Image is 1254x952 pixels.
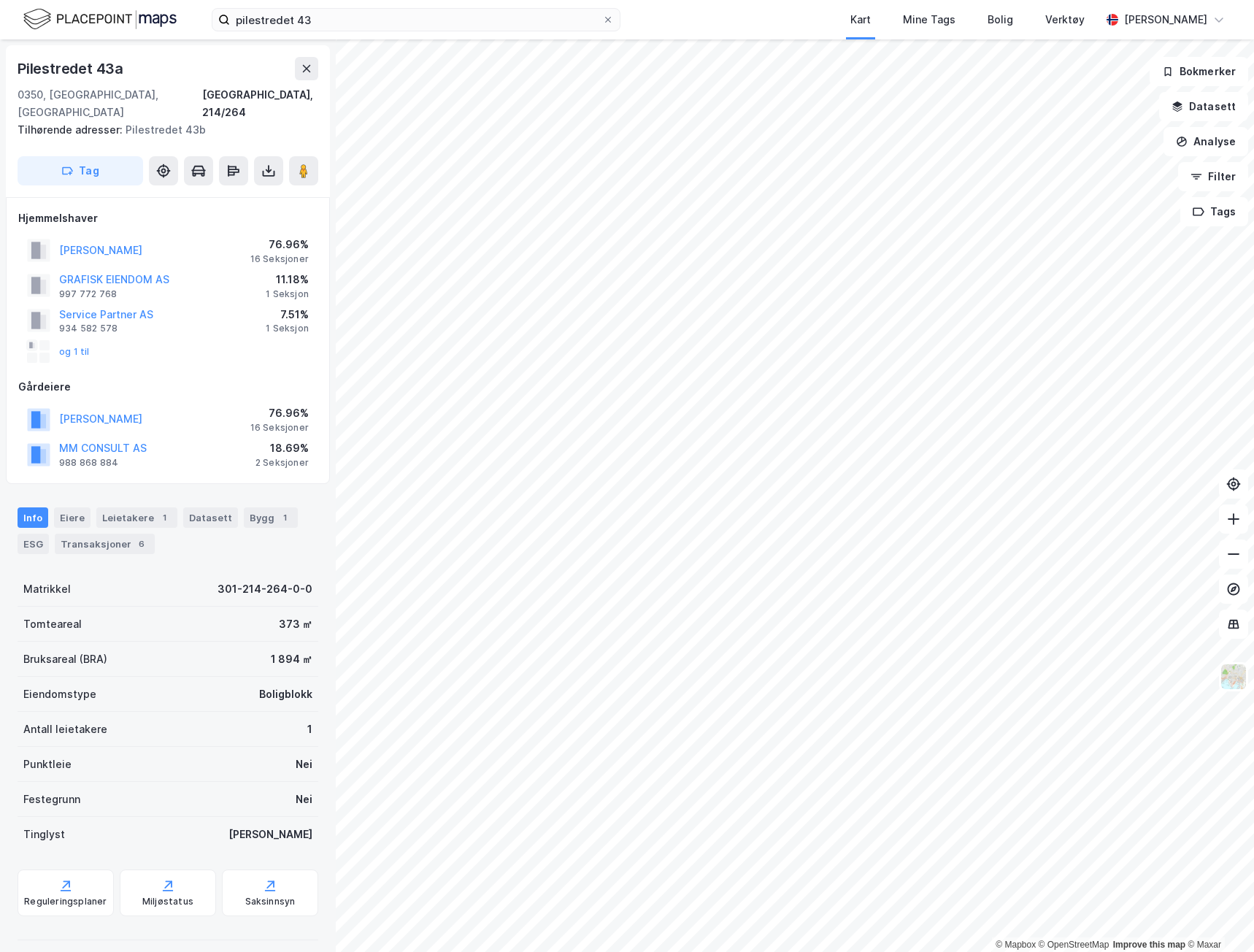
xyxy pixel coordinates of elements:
a: Improve this map [1113,940,1185,950]
div: Eiendomstype [23,686,96,703]
div: Bygg [244,507,298,528]
div: [PERSON_NAME] [228,826,312,843]
div: 18.69% [255,439,309,457]
div: Miljøstatus [142,896,193,907]
div: 1 Seksjon [266,323,309,334]
div: Nei [296,791,312,808]
a: Mapbox [996,940,1036,950]
div: Mine Tags [903,11,955,28]
div: Kontrollprogram for chat [1181,882,1254,952]
button: Analyse [1163,127,1248,156]
div: 16 Seksjoner [250,422,309,434]
div: Eiere [54,507,91,528]
div: 6 [134,537,149,551]
button: Filter [1178,162,1248,191]
div: Punktleie [23,756,72,773]
div: Antall leietakere [23,721,107,738]
div: Bruksareal (BRA) [23,650,107,668]
iframe: Chat Widget [1181,882,1254,952]
div: Leietakere [96,507,177,528]
div: Bolig [988,11,1013,28]
div: 76.96% [250,236,309,253]
a: OpenStreetMap [1039,940,1109,950]
div: Transaksjoner [55,534,155,554]
div: 76.96% [250,404,309,422]
input: Søk på adresse, matrikkel, gårdeiere, leietakere eller personer [230,9,602,31]
div: Saksinnsyn [245,896,296,907]
div: [GEOGRAPHIC_DATA], 214/264 [202,86,318,121]
div: 16 Seksjoner [250,253,309,265]
div: 997 772 768 [59,288,117,300]
button: Tag [18,156,143,185]
div: 1 [307,721,312,738]
div: 301-214-264-0-0 [218,580,312,598]
div: 7.51% [266,306,309,323]
div: Tomteareal [23,615,82,633]
div: Gårdeiere [18,378,318,396]
div: 1 [157,510,172,525]
div: Hjemmelshaver [18,210,318,227]
div: 1 894 ㎡ [271,650,312,668]
div: Pilestredet 43a [18,57,126,80]
div: Tinglyst [23,826,65,843]
div: ESG [18,534,49,554]
div: 373 ㎡ [279,615,312,633]
div: 2 Seksjoner [255,457,309,469]
button: Datasett [1159,92,1248,121]
div: Info [18,507,48,528]
div: Reguleringsplaner [24,896,107,907]
div: Kart [850,11,871,28]
div: Matrikkel [23,580,71,598]
div: 934 582 578 [59,323,118,334]
div: Verktøy [1045,11,1085,28]
div: 988 868 884 [59,457,118,469]
span: Tilhørende adresser: [18,123,126,136]
button: Bokmerker [1150,57,1248,86]
div: 1 Seksjon [266,288,309,300]
div: Nei [296,756,312,773]
div: 0350, [GEOGRAPHIC_DATA], [GEOGRAPHIC_DATA] [18,86,202,121]
div: [PERSON_NAME] [1124,11,1207,28]
div: 11.18% [266,271,309,288]
div: Boligblokk [259,686,312,703]
div: 1 [277,510,292,525]
img: Z [1220,663,1247,691]
div: Datasett [183,507,238,528]
div: Festegrunn [23,791,80,808]
button: Tags [1180,197,1248,226]
div: Pilestredet 43b [18,121,307,139]
img: logo.f888ab2527a4732fd821a326f86c7f29.svg [23,7,177,32]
